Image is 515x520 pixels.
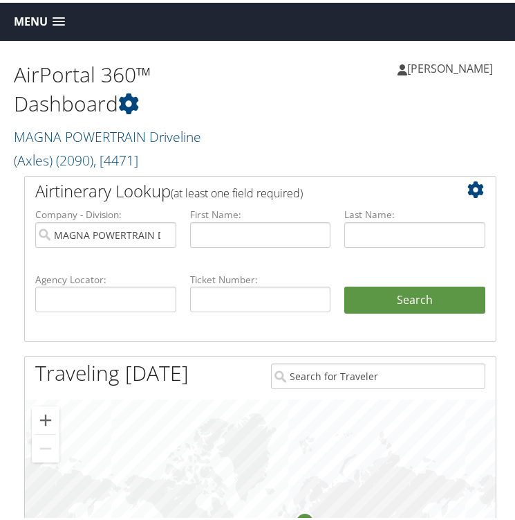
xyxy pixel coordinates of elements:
[35,205,176,219] label: Company - Division:
[14,125,201,167] a: MAGNA POWERTRAIN Driveline (Axles)
[344,205,485,219] label: Last Name:
[271,361,486,386] input: Search for Traveler
[14,12,48,26] span: Menu
[407,58,493,73] span: [PERSON_NAME]
[7,8,72,30] a: Menu
[35,270,176,284] label: Agency Locator:
[35,356,189,385] h1: Traveling [DATE]
[56,148,93,167] span: ( 2090 )
[93,148,138,167] span: , [ 4471 ]
[397,45,507,87] a: [PERSON_NAME]
[14,57,261,116] h1: AirPortal 360™ Dashboard
[344,284,485,312] button: Search
[32,432,59,460] button: Zoom out
[32,404,59,431] button: Zoom in
[190,270,331,284] label: Ticket Number:
[190,205,331,219] label: First Name:
[171,183,303,198] span: (at least one field required)
[35,177,446,200] h2: Airtinerary Lookup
